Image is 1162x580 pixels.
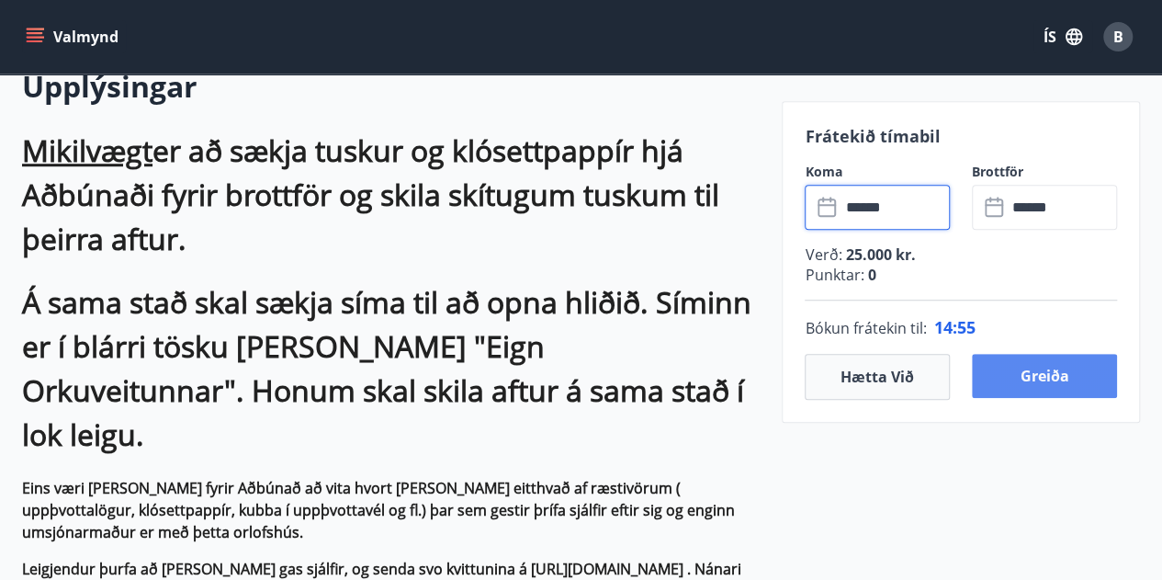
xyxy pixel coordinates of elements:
[22,20,126,53] button: menu
[1033,20,1092,53] button: ÍS
[1096,15,1140,59] button: B
[1113,27,1123,47] span: B
[956,316,975,338] span: 55
[805,265,1117,285] p: Punktar :
[933,316,956,338] span: 14 :
[863,265,875,285] span: 0
[22,66,760,107] h2: Upplýsingar
[805,124,1117,148] p: Frátekið tímabil
[22,282,751,454] strong: Á sama stað skal sækja síma til að opna hliðið. Síminn er í blárri tösku [PERSON_NAME] "Eign Orku...
[972,163,1117,181] label: Brottför
[841,245,915,265] span: 25.000 kr.
[22,131,719,258] strong: er að sækja tuskur og klósettpappír hjá Aðbúnaði fyrir brottför og skila skítugum tuskum til þeir...
[805,245,1117,265] p: Verð :
[22,131,152,170] ins: Mikilvægt
[805,354,950,400] button: Hætta við
[805,317,926,339] span: Bókun frátekin til :
[972,354,1117,398] button: Greiða
[805,163,950,181] label: Koma
[22,478,735,542] strong: Eins væri [PERSON_NAME] fyrir Aðbúnað að vita hvort [PERSON_NAME] eitthvað af ræstivörum ( uppþvo...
